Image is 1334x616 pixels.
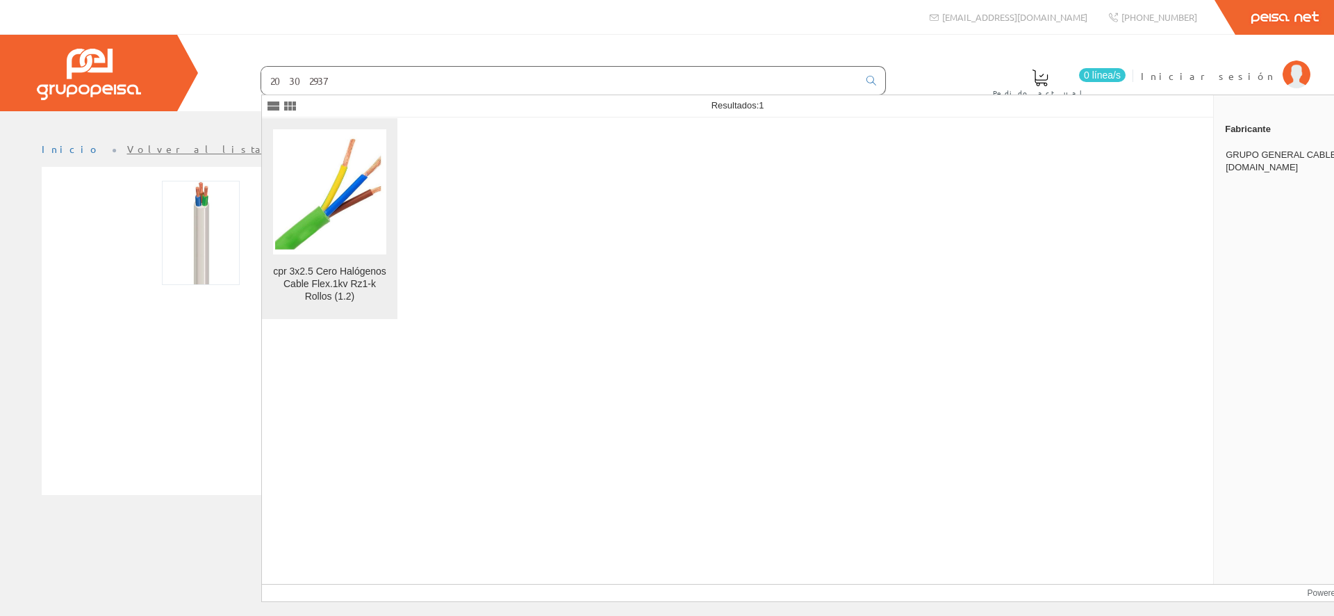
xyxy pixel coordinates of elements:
a: Iniciar sesión [1141,58,1310,71]
span: [EMAIL_ADDRESS][DOMAIN_NAME] [942,11,1087,23]
img: cpr 3x2.5 Cero Halógenos Cable Flex.1kv Rz1-k Rollos (1.2) [275,129,385,254]
input: Buscar ... [261,67,858,95]
span: Iniciar sesión [1141,69,1276,83]
img: Foto artículo 2x1 Blanca Cable Manguera 500v H05vv-f Rollo (08_6.6) (112.5x150) [162,181,240,285]
div: cpr 3x2.5 Cero Halógenos Cable Flex.1kv Rz1-k Rollos (1.2) [273,266,386,303]
span: 1 [759,100,764,111]
a: Inicio [42,143,101,155]
span: Pedido actual [993,86,1087,100]
span: Resultados: [711,100,764,111]
a: Volver al listado de productos [127,143,402,155]
span: 0 línea/s [1079,68,1126,82]
img: Grupo Peisa [37,49,141,100]
span: [PHONE_NUMBER] [1121,11,1197,23]
a: cpr 3x2.5 Cero Halógenos Cable Flex.1kv Rz1-k Rollos (1.2) cpr 3x2.5 Cero Halógenos Cable Flex.1k... [262,118,397,319]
